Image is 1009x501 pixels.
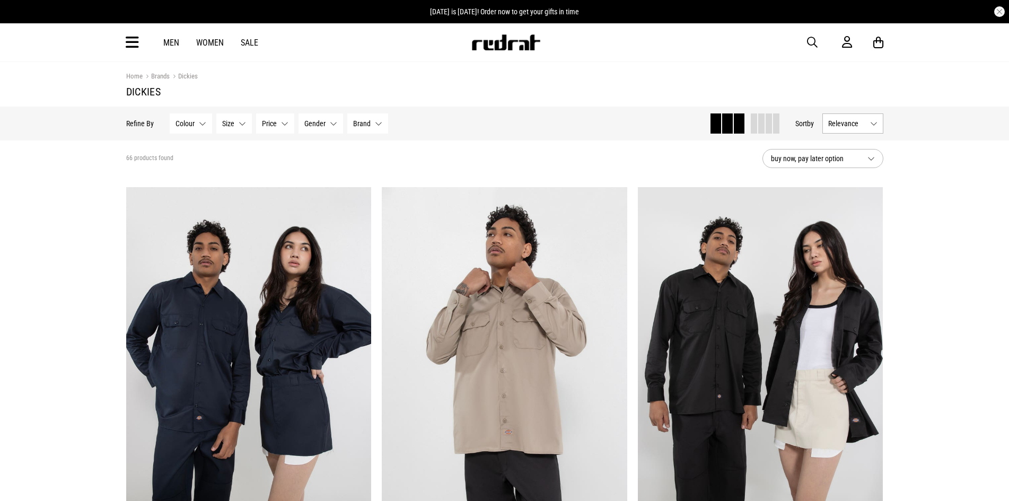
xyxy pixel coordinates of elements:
[196,38,224,48] a: Women
[256,113,294,134] button: Price
[143,72,170,82] a: Brands
[762,149,883,168] button: buy now, pay later option
[353,119,371,128] span: Brand
[216,113,252,134] button: Size
[828,119,866,128] span: Relevance
[163,38,179,48] a: Men
[126,72,143,80] a: Home
[299,113,343,134] button: Gender
[771,152,859,165] span: buy now, pay later option
[807,119,814,128] span: by
[430,7,579,16] span: [DATE] is [DATE]! Order now to get your gifts in time
[262,119,277,128] span: Price
[795,117,814,130] button: Sortby
[222,119,234,128] span: Size
[471,34,541,50] img: Redrat logo
[170,113,212,134] button: Colour
[822,113,883,134] button: Relevance
[241,38,258,48] a: Sale
[126,154,173,163] span: 66 products found
[347,113,388,134] button: Brand
[126,85,883,98] h1: Dickies
[176,119,195,128] span: Colour
[170,72,198,82] a: Dickies
[304,119,326,128] span: Gender
[126,119,154,128] p: Refine By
